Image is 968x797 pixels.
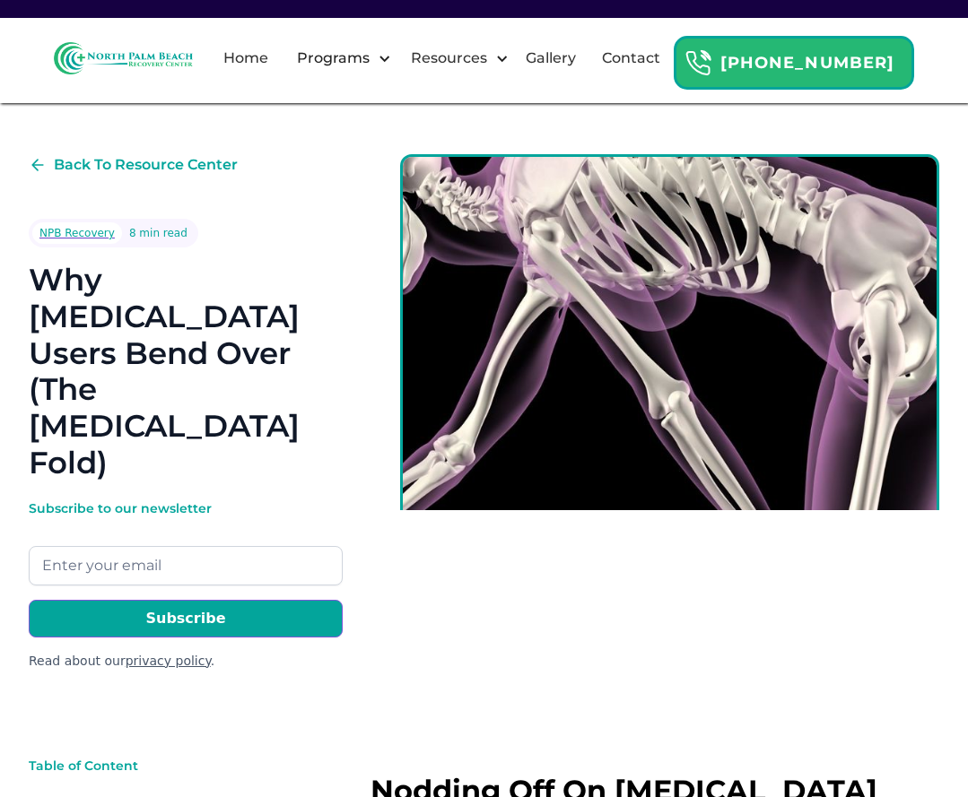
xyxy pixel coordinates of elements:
[674,27,914,90] a: Header Calendar Icons[PHONE_NUMBER]
[213,30,279,87] a: Home
[29,652,343,671] div: Read about our .
[32,222,122,244] a: NPB Recovery
[39,224,115,242] div: NPB Recovery
[29,600,343,637] input: Subscribe
[720,53,894,73] strong: [PHONE_NUMBER]
[129,224,187,242] div: 8 min read
[29,154,238,176] a: Back To Resource Center
[126,654,211,668] a: privacy policy
[406,48,492,69] div: Resources
[29,262,343,481] h1: Why [MEDICAL_DATA] Users Bend Over (The [MEDICAL_DATA] Fold)
[685,49,711,77] img: Header Calendar Icons
[292,48,374,69] div: Programs
[54,154,238,176] div: Back To Resource Center
[515,30,587,87] a: Gallery
[591,30,671,87] a: Contact
[29,499,343,517] div: Subscribe to our newsletter
[29,757,313,775] div: Table of Content
[29,546,343,585] input: Enter your email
